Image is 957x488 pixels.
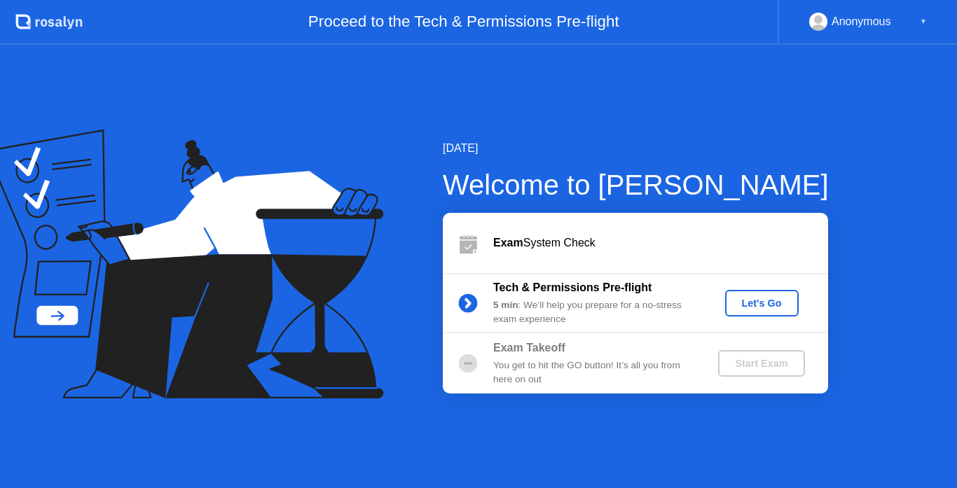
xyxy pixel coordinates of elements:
[493,281,652,293] b: Tech & Permissions Pre-flight
[724,358,799,369] div: Start Exam
[718,350,804,377] button: Start Exam
[443,140,829,157] div: [DATE]
[493,237,523,249] b: Exam
[493,298,695,327] div: : We’ll help you prepare for a no-stress exam experience
[731,298,793,309] div: Let's Go
[725,290,799,316] button: Let's Go
[443,164,829,206] div: Welcome to [PERSON_NAME]
[493,300,518,310] b: 5 min
[832,13,891,31] div: Anonymous
[493,342,565,354] b: Exam Takeoff
[920,13,927,31] div: ▼
[493,358,695,387] div: You get to hit the GO button! It’s all you from here on out
[493,235,828,251] div: System Check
